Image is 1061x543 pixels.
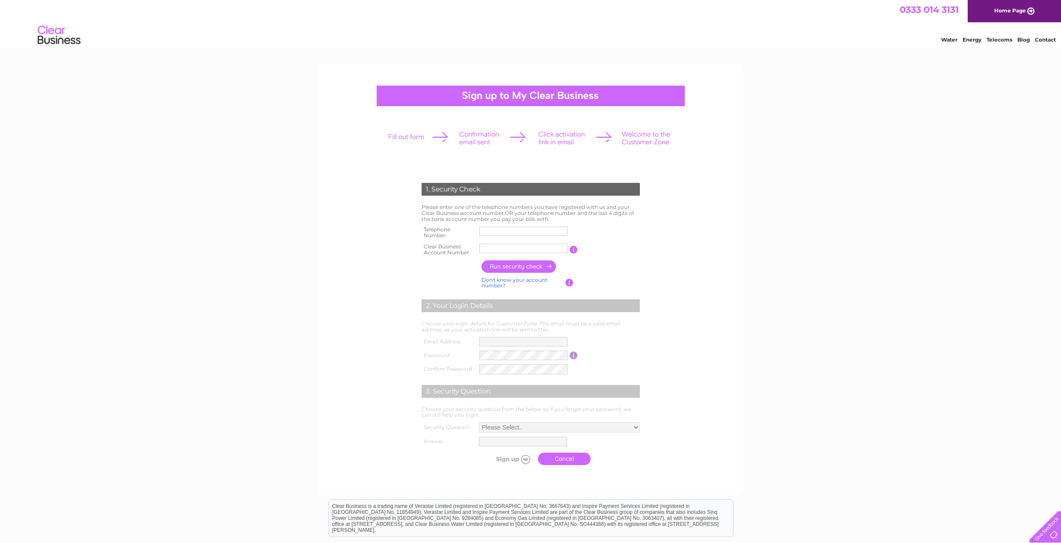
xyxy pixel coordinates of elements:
a: Cancel [538,453,591,465]
img: logo.png [37,22,81,48]
a: Energy [963,36,981,43]
input: Information [565,279,574,286]
a: Contact [1035,36,1056,43]
div: Clear Business is a trading name of Verastar Limited (registered in [GEOGRAPHIC_DATA] No. 3667643... [329,5,733,42]
th: Telephone Number [419,224,478,241]
th: Security Question [419,420,477,435]
th: Answer [419,435,477,448]
a: Don't know your account number? [481,277,547,289]
div: 1. Security Check [422,183,640,196]
td: Please enter one of the telephone numbers you have registered with us and your Clear Business acc... [419,202,642,224]
th: Password [419,349,478,363]
a: Blog [1017,36,1030,43]
div: 3. Security Question [422,385,640,398]
a: Telecoms [987,36,1012,43]
input: Submit [481,453,534,465]
input: Information [570,352,578,359]
td: Choose your security question from the below so if you forget your password, we can still help yo... [419,404,642,421]
input: Information [570,246,578,254]
td: Choose your login details for Customer Zone. The email must be a valid email address, as your act... [419,319,642,335]
a: 0333 014 3131 [900,4,959,15]
th: Confirm Password [419,362,478,376]
a: Water [941,36,957,43]
div: 2. Your Login Details [422,299,640,312]
th: Clear Business Account Number [419,241,478,258]
th: Email Address [419,335,478,349]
